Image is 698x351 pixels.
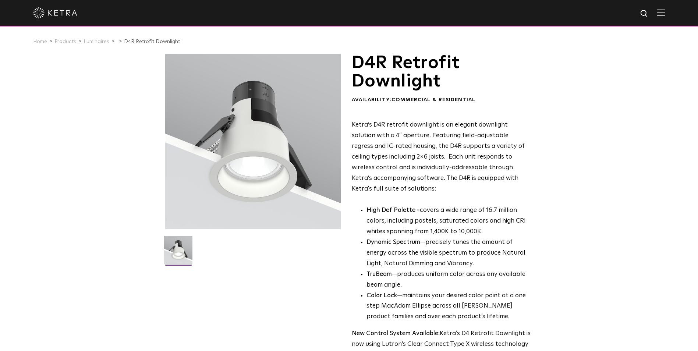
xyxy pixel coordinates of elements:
[33,7,77,18] img: ketra-logo-2019-white
[366,239,420,245] strong: Dynamic Spectrum
[352,54,531,91] h1: D4R Retrofit Downlight
[366,205,531,237] p: covers a wide range of 16.7 million colors, including pastels, saturated colors and high CRI whit...
[124,39,180,44] a: D4R Retrofit Downlight
[366,292,397,299] strong: Color Lock
[352,96,531,104] div: Availability:
[164,236,192,270] img: D4R Retrofit Downlight
[352,120,531,194] p: Ketra’s D4R retrofit downlight is an elegant downlight solution with a 4” aperture. Featuring fie...
[84,39,109,44] a: Luminaires
[33,39,47,44] a: Home
[54,39,76,44] a: Products
[391,97,475,102] span: Commercial & Residential
[366,271,392,277] strong: TruBeam
[366,237,531,269] li: —precisely tunes the amount of energy across the visible spectrum to produce Natural Light, Natur...
[366,207,420,213] strong: High Def Palette -
[366,291,531,323] li: —maintains your desired color point at a one step MacAdam Ellipse across all [PERSON_NAME] produc...
[366,269,531,291] li: —produces uniform color across any available beam angle.
[657,9,665,16] img: Hamburger%20Nav.svg
[640,9,649,18] img: search icon
[352,330,440,337] strong: New Control System Available:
